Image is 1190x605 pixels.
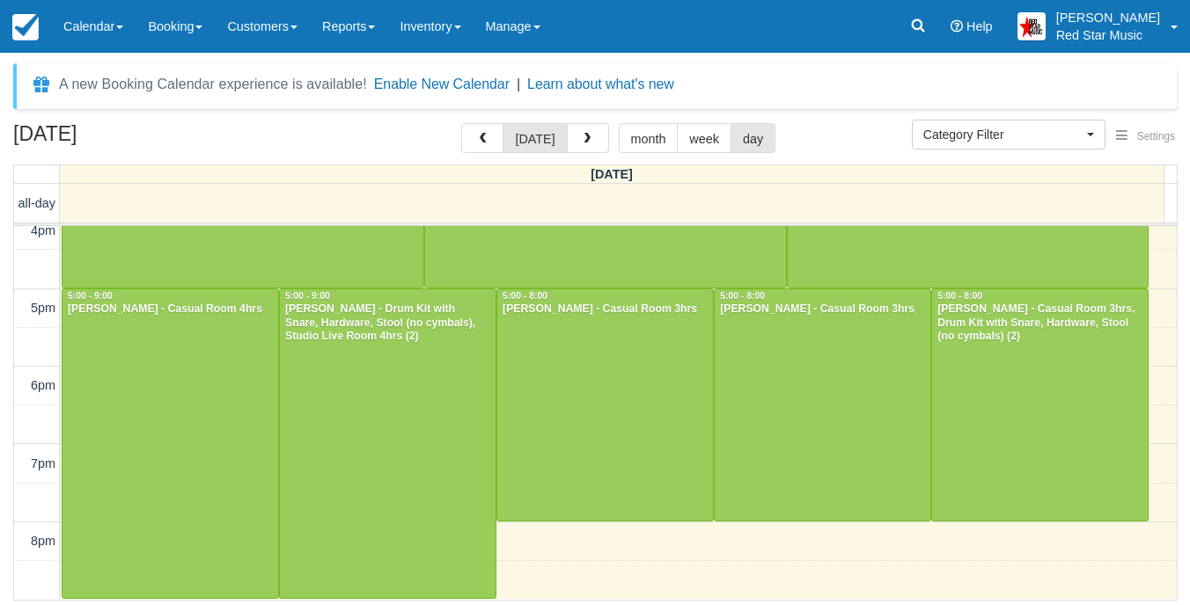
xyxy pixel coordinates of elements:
[59,74,367,95] div: A new Booking Calendar experience is available!
[517,77,520,91] span: |
[284,302,491,345] div: [PERSON_NAME] - Drum Kit with Snare, Hardware, Stool (no cymbals), Studio Live Room 4hrs (2)
[719,302,926,317] div: [PERSON_NAME] - Casual Room 3hrs
[1106,124,1186,149] button: Settings
[619,123,679,153] button: month
[937,291,982,301] span: 5:00 - 8:00
[1017,12,1046,40] img: A2
[931,288,1149,521] a: 5:00 - 8:00[PERSON_NAME] - Casual Room 3hrs, Drum Kit with Snare, Hardware, Stool (no cymbals) (2)
[31,456,55,470] span: 7pm
[502,302,709,317] div: [PERSON_NAME] - Casual Room 3hrs
[67,302,274,317] div: [PERSON_NAME] - Casual Room 4hrs
[31,378,55,392] span: 6pm
[18,196,55,210] span: all-day
[966,19,993,33] span: Help
[374,76,510,93] button: Enable New Calendar
[279,288,496,599] a: 5:00 - 9:00[PERSON_NAME] - Drum Kit with Snare, Hardware, Stool (no cymbals), Studio Live Room 4h...
[13,123,236,156] h2: [DATE]
[591,167,633,181] span: [DATE]
[31,223,55,237] span: 4pm
[503,123,567,153] button: [DATE]
[496,288,714,521] a: 5:00 - 8:00[PERSON_NAME] - Casual Room 3hrs
[12,14,39,40] img: checkfront-main-nav-mini-logo.png
[937,302,1143,345] div: [PERSON_NAME] - Casual Room 3hrs, Drum Kit with Snare, Hardware, Stool (no cymbals) (2)
[731,123,775,153] button: day
[720,291,765,301] span: 5:00 - 8:00
[1137,130,1175,142] span: Settings
[714,288,931,521] a: 5:00 - 8:00[PERSON_NAME] - Casual Room 3hrs
[923,126,1083,143] span: Category Filter
[1056,9,1160,26] p: [PERSON_NAME]
[285,291,330,301] span: 5:00 - 9:00
[31,301,55,315] span: 5pm
[527,77,674,91] a: Learn about what's new
[31,534,55,548] span: 8pm
[68,291,113,301] span: 5:00 - 9:00
[951,20,963,33] i: Help
[677,123,731,153] button: week
[912,120,1106,149] button: Category Filter
[503,291,547,301] span: 5:00 - 8:00
[62,288,279,599] a: 5:00 - 9:00[PERSON_NAME] - Casual Room 4hrs
[1056,26,1160,44] p: Red Star Music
